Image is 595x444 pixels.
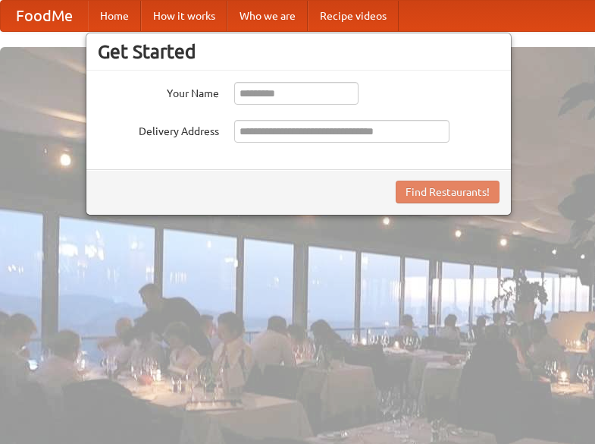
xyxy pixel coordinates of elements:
[98,40,499,63] h3: Get Started
[98,82,219,101] label: Your Name
[227,1,308,31] a: Who we are
[98,120,219,139] label: Delivery Address
[308,1,399,31] a: Recipe videos
[396,181,499,203] button: Find Restaurants!
[1,1,88,31] a: FoodMe
[141,1,227,31] a: How it works
[88,1,141,31] a: Home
